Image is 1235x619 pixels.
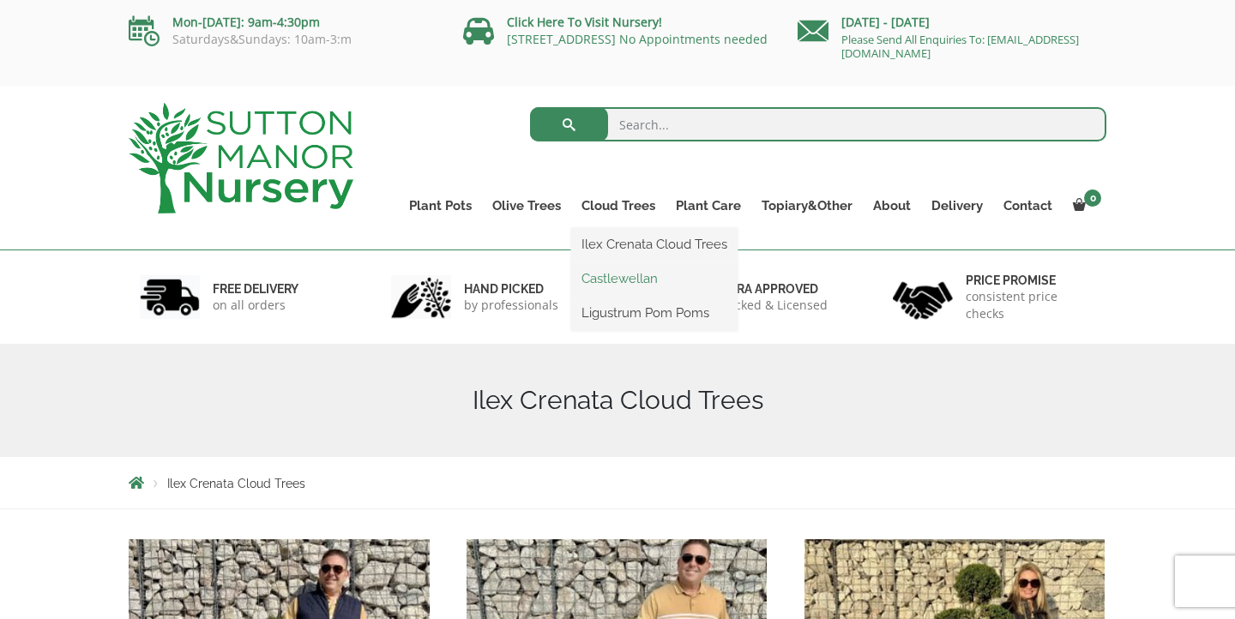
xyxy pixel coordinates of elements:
p: [DATE] - [DATE] [798,12,1106,33]
a: Plant Care [666,194,751,218]
a: Cloud Trees [571,194,666,218]
a: Castlewellan [571,266,738,291]
a: Delivery [921,194,993,218]
p: consistent price checks [966,288,1096,322]
a: Plant Pots [399,194,482,218]
a: About [863,194,921,218]
h6: Defra approved [714,281,828,297]
h6: FREE DELIVERY [213,281,298,297]
a: Contact [993,194,1063,218]
h1: Ilex Crenata Cloud Trees [129,385,1106,416]
img: 2.jpg [391,275,451,319]
input: Search... [530,107,1107,141]
span: Ilex Crenata Cloud Trees [167,477,305,490]
a: Olive Trees [482,194,571,218]
a: Topiary&Other [751,194,863,218]
p: by professionals [464,297,558,314]
img: logo [129,103,353,213]
img: 4.jpg [893,271,953,323]
a: Ligustrum Pom Poms [571,300,738,326]
p: checked & Licensed [714,297,828,314]
a: 0 [1063,194,1106,218]
h6: hand picked [464,281,558,297]
p: Saturdays&Sundays: 10am-3:m [129,33,437,46]
span: 0 [1084,189,1101,207]
p: Mon-[DATE]: 9am-4:30pm [129,12,437,33]
nav: Breadcrumbs [129,476,1106,490]
img: 1.jpg [140,275,200,319]
a: Please Send All Enquiries To: [EMAIL_ADDRESS][DOMAIN_NAME] [841,32,1079,61]
a: [STREET_ADDRESS] No Appointments needed [507,31,768,47]
p: on all orders [213,297,298,314]
a: Click Here To Visit Nursery! [507,14,662,30]
a: Ilex Crenata Cloud Trees [571,231,738,257]
h6: Price promise [966,273,1096,288]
